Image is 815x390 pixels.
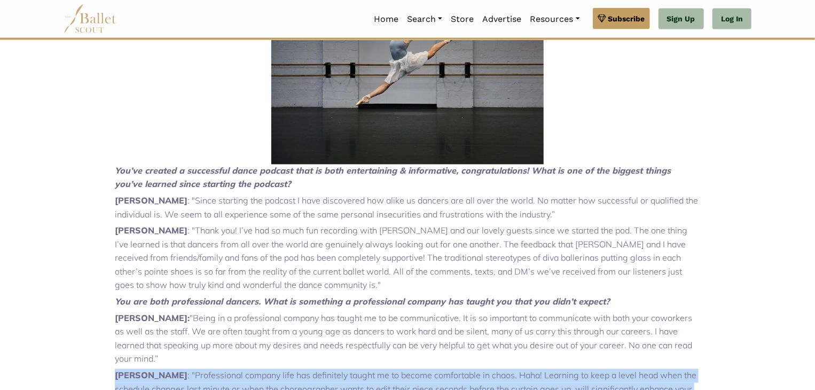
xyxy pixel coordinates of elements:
[659,9,704,30] a: Sign Up
[446,8,478,30] a: Store
[115,312,700,366] p: "Being in a professional company has taught me to be communicative. It is so important to communi...
[115,370,187,381] strong: [PERSON_NAME]
[526,8,584,30] a: Resources
[115,166,671,190] strong: You’ve created a successful dance podcast that is both entertaining & informative, congratulation...
[115,225,187,236] strong: [PERSON_NAME]
[593,8,650,29] a: Subscribe
[115,224,700,293] p: : "Thank you! I’ve had so much fun recording with [PERSON_NAME] and our lovely guests since we st...
[403,8,446,30] a: Search
[608,13,645,25] span: Subscribe
[115,196,187,206] strong: [PERSON_NAME]
[598,13,606,25] img: gem.svg
[115,297,610,307] strong: You are both professional dancers. What is something a professional company has taught you that y...
[712,9,751,30] a: Log In
[115,194,700,222] p: : "Since starting the podcast I have discovered how alike us dancers are all over the world. No m...
[115,313,190,324] strong: [PERSON_NAME]:
[478,8,526,30] a: Advertise
[370,8,403,30] a: Home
